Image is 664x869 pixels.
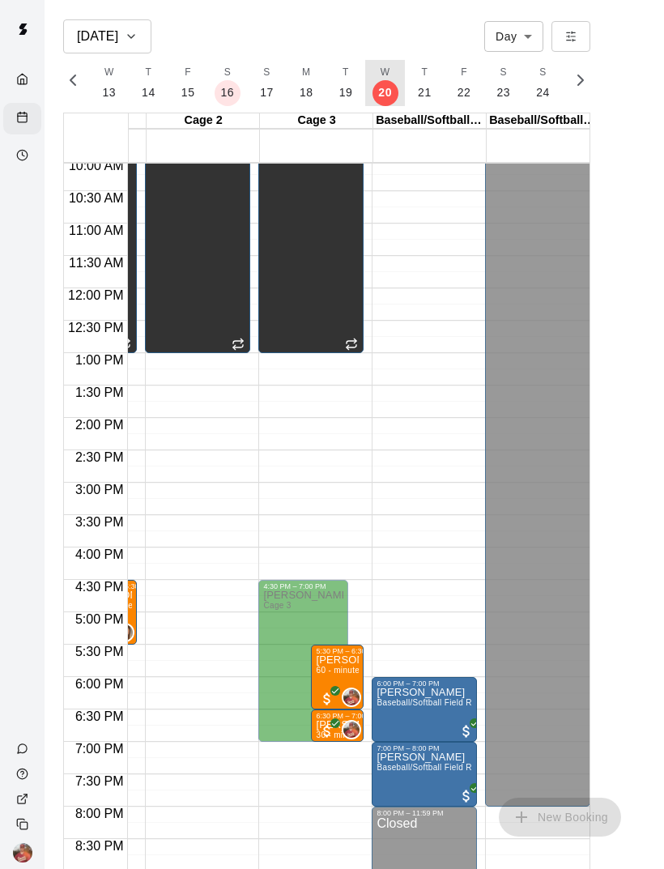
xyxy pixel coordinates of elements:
button: S16 [208,60,248,106]
span: 5:30 PM [71,645,128,658]
span: 5:00 PM [71,612,128,626]
button: S23 [483,60,523,106]
div: Copy public page link [3,811,45,837]
div: Rick White [342,720,361,739]
button: W13 [89,60,129,106]
button: T19 [326,60,366,106]
div: 6:30 PM – 7:00 PM: Declan O'Dea [311,709,364,742]
span: T [146,65,152,81]
button: F22 [445,60,484,106]
span: F [461,65,467,81]
span: S [263,65,270,81]
span: 6:30 PM [71,709,128,723]
h6: [DATE] [77,25,118,48]
span: 6:00 PM [71,677,128,691]
span: All customers have paid [458,723,475,739]
button: T21 [405,60,445,106]
div: 7:00 PM – 8:00 PM: Josiah DelRosario [372,742,477,807]
p: 21 [418,84,432,101]
span: 1:00 PM [71,353,128,367]
div: 6:00 PM – 7:00 PM: Josiah DelRosario [372,677,477,742]
span: You don't have the permission to add bookings [499,809,621,823]
div: 8:00 PM – 11:59 PM [377,809,447,817]
p: 14 [142,84,155,101]
div: 5:30 PM – 6:30 PM [316,647,382,655]
span: Recurring event [232,338,245,351]
span: 30 - min Private Lesson [316,731,407,739]
span: S [500,65,507,81]
div: Day [484,21,543,51]
span: 2:00 PM [71,418,128,432]
span: 10:00 AM [65,159,128,173]
button: W20 [365,60,405,106]
div: 4:30 PM – 7:00 PM [263,582,330,590]
span: 4:30 PM [71,580,128,594]
p: 13 [102,84,116,101]
span: 7:30 PM [71,774,128,788]
div: 5:30 PM – 6:30 PM: Bryson Becker [311,645,364,709]
p: 19 [339,84,353,101]
span: All customers have paid [319,723,335,739]
p: 15 [181,84,195,101]
p: 24 [536,84,550,101]
button: [DATE] [63,19,151,53]
p: 22 [458,84,471,101]
span: All customers have paid [319,691,335,707]
span: All customers have paid [458,788,475,804]
a: Visit help center [3,761,45,786]
span: Rick White [348,688,361,707]
span: 8:00 PM [71,807,128,820]
span: 12:30 PM [64,321,127,334]
span: 11:30 AM [65,256,128,270]
div: Baseball/Softball Field Night Hours [487,113,600,129]
span: Alivia Sinnott [121,623,134,642]
p: 17 [260,84,274,101]
img: Swift logo [6,13,39,45]
span: T [422,65,428,81]
p: 20 [378,84,392,101]
p: 16 [221,84,235,101]
span: 3:00 PM [71,483,128,496]
button: F15 [168,60,208,106]
button: S24 [523,60,563,106]
span: W [381,65,390,81]
p: 23 [496,84,510,101]
span: M [302,65,310,81]
div: Cage 3 [260,113,373,129]
span: Rick White [348,720,361,739]
button: M18 [287,60,326,106]
img: Rick White [343,722,360,738]
span: 12:00 PM [64,288,127,302]
span: 8:30 PM [71,839,128,853]
p: 18 [300,84,313,101]
span: 1:30 PM [71,386,128,399]
div: Cage 2 [147,113,260,129]
a: View public page [3,786,45,811]
span: 60 - minute Private Lesson [316,666,419,675]
span: W [104,65,114,81]
div: Rick White [342,688,361,707]
span: Cage 3 [263,601,291,610]
button: S17 [247,60,287,106]
span: 7:00 PM [71,742,128,756]
div: 6:00 PM – 7:00 PM [377,679,443,688]
span: 10:30 AM [65,191,128,205]
img: Rick White [13,843,32,863]
span: F [185,65,191,81]
span: 2:30 PM [71,450,128,464]
span: S [224,65,231,81]
div: 6:30 PM – 7:00 PM [316,712,382,720]
span: 11:00 AM [65,224,128,237]
span: T [343,65,349,81]
span: Recurring event [345,338,358,351]
div: Baseball/Softball [DATE] Hours [373,113,487,129]
div: 7:00 PM – 8:00 PM [377,744,443,752]
button: T14 [129,60,168,106]
img: Rick White [343,689,360,705]
div: 4:30 PM – 7:00 PM: Available [258,580,348,742]
span: S [539,65,546,81]
span: 3:30 PM [71,515,128,529]
a: Contact Us [3,736,45,761]
span: 4:00 PM [71,547,128,561]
